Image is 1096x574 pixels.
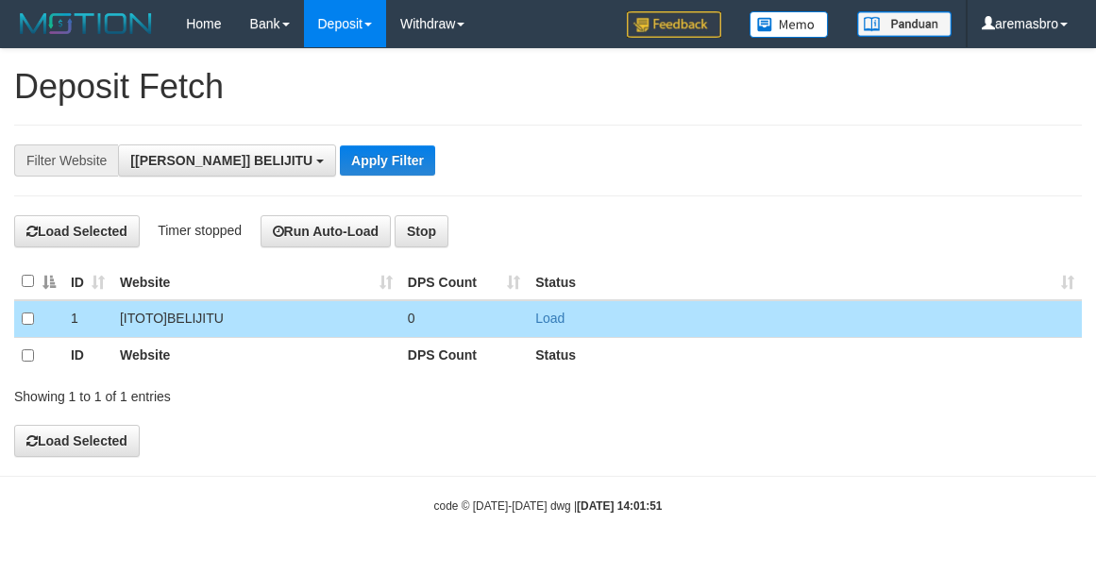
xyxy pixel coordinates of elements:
h1: Deposit Fetch [14,68,1082,106]
button: Apply Filter [340,145,435,176]
th: DPS Count: activate to sort column ascending [400,263,528,300]
th: DPS Count [400,337,528,374]
th: Status [528,337,1082,374]
small: code © [DATE]-[DATE] dwg | [434,499,663,513]
img: panduan.png [857,11,952,37]
button: Stop [395,215,448,247]
button: [[PERSON_NAME]] BELIJITU [118,144,336,177]
img: Feedback.jpg [627,11,721,38]
th: ID [63,337,112,374]
span: Timer stopped [158,223,242,238]
th: ID: activate to sort column ascending [63,263,112,300]
div: Showing 1 to 1 of 1 entries [14,380,443,406]
th: Website [112,337,400,374]
button: Load Selected [14,425,140,457]
img: MOTION_logo.png [14,9,158,38]
td: [ITOTO] BELIJITU [112,300,400,338]
th: Website: activate to sort column ascending [112,263,400,300]
button: Load Selected [14,215,140,247]
button: Run Auto-Load [261,215,392,247]
div: Filter Website [14,144,118,177]
img: Button%20Memo.svg [750,11,829,38]
td: 1 [63,300,112,338]
a: Load [535,311,565,326]
th: Status: activate to sort column ascending [528,263,1082,300]
span: [[PERSON_NAME]] BELIJITU [130,153,312,168]
strong: [DATE] 14:01:51 [577,499,662,513]
span: 0 [408,311,415,326]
